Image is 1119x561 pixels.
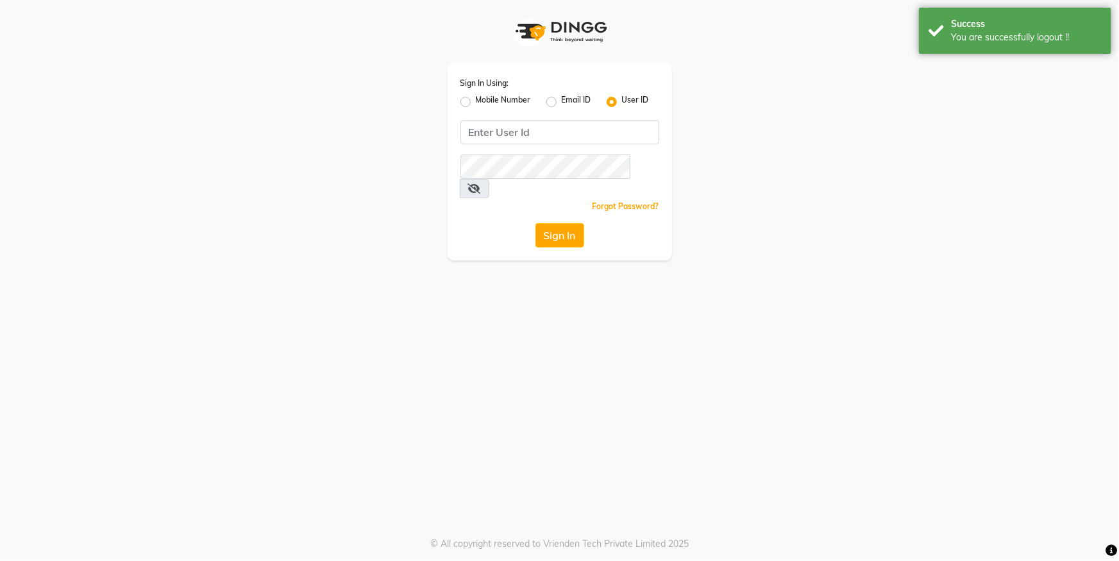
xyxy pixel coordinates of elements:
button: Sign In [535,223,584,247]
a: Forgot Password? [593,201,659,211]
label: User ID [622,94,649,110]
label: Email ID [562,94,591,110]
div: You are successfully logout !! [951,31,1102,44]
input: Username [460,120,659,144]
img: logo1.svg [509,13,611,51]
label: Mobile Number [476,94,531,110]
input: Username [460,155,630,179]
label: Sign In Using: [460,78,509,89]
div: Success [951,17,1102,31]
